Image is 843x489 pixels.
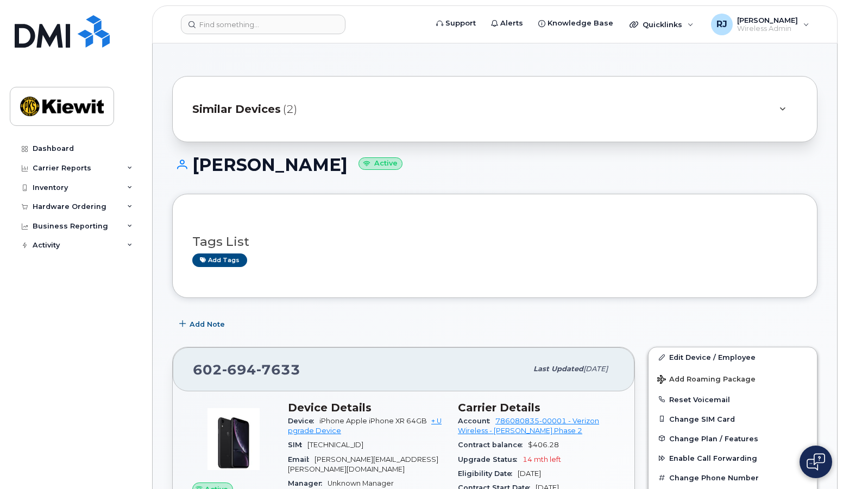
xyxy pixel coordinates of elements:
[657,375,756,385] span: Add Roaming Package
[458,417,599,435] a: 786080835-00001 - Verizon Wireless - [PERSON_NAME] Phase 2
[649,390,817,409] button: Reset Voicemail
[319,417,427,425] span: iPhone Apple iPhone XR 64GB
[192,253,247,267] a: Add tags
[201,407,266,472] img: image20231002-3703462-1qb80zy.jpeg
[193,361,300,378] span: 602
[328,479,394,487] span: Unknown Manager
[288,417,319,425] span: Device
[649,347,817,367] a: Edit Device / Employee
[192,235,797,249] h3: Tags List
[307,441,363,449] span: [TECHNICAL_ID]
[288,479,328,487] span: Manager
[288,455,438,473] span: [PERSON_NAME][EMAIL_ADDRESS][PERSON_NAME][DOMAIN_NAME]
[807,453,825,471] img: Open chat
[458,417,495,425] span: Account
[583,365,608,373] span: [DATE]
[288,441,307,449] span: SIM
[283,101,297,117] span: (2)
[172,155,817,174] h1: [PERSON_NAME]
[669,454,757,462] span: Enable Call Forwarding
[523,455,561,463] span: 14 mth left
[190,319,225,329] span: Add Note
[649,448,817,468] button: Enable Call Forwarding
[458,469,518,478] span: Eligibility Date
[533,365,583,373] span: Last updated
[649,409,817,429] button: Change SIM Card
[669,434,758,442] span: Change Plan / Features
[518,469,541,478] span: [DATE]
[256,361,300,378] span: 7633
[222,361,256,378] span: 694
[458,401,615,414] h3: Carrier Details
[649,367,817,390] button: Add Roaming Package
[649,429,817,448] button: Change Plan / Features
[458,455,523,463] span: Upgrade Status
[288,455,314,463] span: Email
[192,101,281,117] span: Similar Devices
[172,314,234,334] button: Add Note
[288,401,445,414] h3: Device Details
[649,468,817,487] button: Change Phone Number
[528,441,559,449] span: $406.28
[358,157,402,170] small: Active
[458,441,528,449] span: Contract balance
